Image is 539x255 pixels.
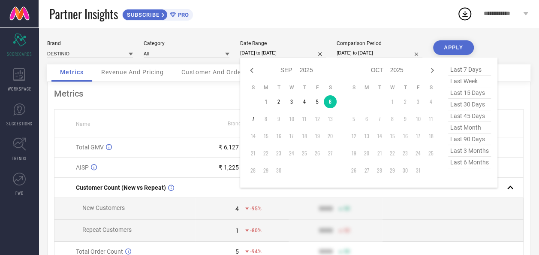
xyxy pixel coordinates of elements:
td: Mon Oct 06 2025 [360,112,373,125]
span: 50 [343,206,349,212]
td: Sun Sep 21 2025 [247,147,259,160]
th: Wednesday [386,84,399,91]
div: 9999 [319,248,332,255]
div: Open download list [457,6,473,21]
th: Saturday [425,84,437,91]
span: Partner Insights [49,5,118,23]
span: Total GMV [76,144,104,151]
span: TRENDS [12,155,27,161]
span: last week [448,76,491,87]
span: Customer And Orders [181,69,247,76]
span: SCORECARDS [7,51,32,57]
span: Revenue And Pricing [101,69,164,76]
td: Mon Oct 20 2025 [360,147,373,160]
td: Thu Oct 16 2025 [399,130,412,143]
span: AISP [76,164,89,171]
th: Sunday [347,84,360,91]
span: New Customers [82,204,125,211]
span: Customer Count (New vs Repeat) [76,184,166,191]
td: Mon Sep 15 2025 [259,130,272,143]
td: Mon Sep 08 2025 [259,112,272,125]
td: Sun Sep 14 2025 [247,130,259,143]
td: Sat Oct 11 2025 [425,112,437,125]
th: Wednesday [285,84,298,91]
td: Sat Sep 20 2025 [324,130,337,143]
th: Monday [259,84,272,91]
td: Sun Oct 05 2025 [347,112,360,125]
td: Fri Oct 10 2025 [412,112,425,125]
td: Thu Sep 25 2025 [298,147,311,160]
td: Sat Sep 13 2025 [324,112,337,125]
td: Fri Sep 26 2025 [311,147,324,160]
th: Thursday [399,84,412,91]
td: Tue Sep 09 2025 [272,112,285,125]
td: Mon Oct 27 2025 [360,164,373,177]
div: ₹ 1,225 [219,164,239,171]
div: 4 [235,205,239,212]
td: Sat Oct 25 2025 [425,147,437,160]
span: 50 [343,228,349,234]
td: Thu Sep 18 2025 [298,130,311,143]
div: Metrics [54,88,524,99]
span: 50 [343,249,349,255]
th: Friday [311,84,324,91]
td: Wed Oct 29 2025 [386,164,399,177]
td: Wed Sep 17 2025 [285,130,298,143]
td: Fri Oct 03 2025 [412,95,425,108]
div: Previous month [247,65,257,76]
td: Sun Oct 26 2025 [347,164,360,177]
td: Fri Oct 17 2025 [412,130,425,143]
td: Mon Oct 13 2025 [360,130,373,143]
span: Name [76,121,90,127]
span: last 45 days [448,110,491,122]
td: Tue Oct 28 2025 [373,164,386,177]
td: Mon Sep 29 2025 [259,164,272,177]
td: Mon Sep 01 2025 [259,95,272,108]
th: Tuesday [272,84,285,91]
td: Fri Sep 19 2025 [311,130,324,143]
td: Sun Oct 12 2025 [347,130,360,143]
td: Thu Sep 04 2025 [298,95,311,108]
span: Total Order Count [76,248,123,255]
td: Thu Sep 11 2025 [298,112,311,125]
td: Thu Oct 23 2025 [399,147,412,160]
td: Tue Oct 07 2025 [373,112,386,125]
div: 1 [235,227,239,234]
td: Sat Sep 06 2025 [324,95,337,108]
td: Tue Oct 14 2025 [373,130,386,143]
div: 5 [235,248,239,255]
td: Tue Sep 30 2025 [272,164,285,177]
span: last 7 days [448,64,491,76]
th: Sunday [247,84,259,91]
div: Category [144,40,229,46]
button: APPLY [433,40,474,55]
span: -80% [250,228,262,234]
span: last 3 months [448,145,491,157]
input: Select comparison period [337,49,422,58]
th: Tuesday [373,84,386,91]
div: 9999 [319,227,332,234]
a: SUBSCRIBEPRO [122,7,193,21]
input: Select date range [240,49,326,58]
span: SUBSCRIBE [123,12,162,18]
td: Sun Sep 07 2025 [247,112,259,125]
div: 9999 [319,205,332,212]
span: last 90 days [448,134,491,145]
td: Sun Sep 28 2025 [247,164,259,177]
td: Wed Sep 24 2025 [285,147,298,160]
span: -94% [250,249,262,255]
td: Thu Oct 02 2025 [399,95,412,108]
span: Metrics [60,69,84,76]
td: Fri Oct 31 2025 [412,164,425,177]
span: last month [448,122,491,134]
th: Saturday [324,84,337,91]
td: Tue Sep 02 2025 [272,95,285,108]
td: Sat Oct 04 2025 [425,95,437,108]
td: Sun Oct 19 2025 [347,147,360,160]
td: Tue Sep 23 2025 [272,147,285,160]
div: Next month [427,65,437,76]
td: Wed Oct 15 2025 [386,130,399,143]
td: Sat Sep 27 2025 [324,147,337,160]
span: Brand Value [228,121,256,127]
td: Tue Oct 21 2025 [373,147,386,160]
